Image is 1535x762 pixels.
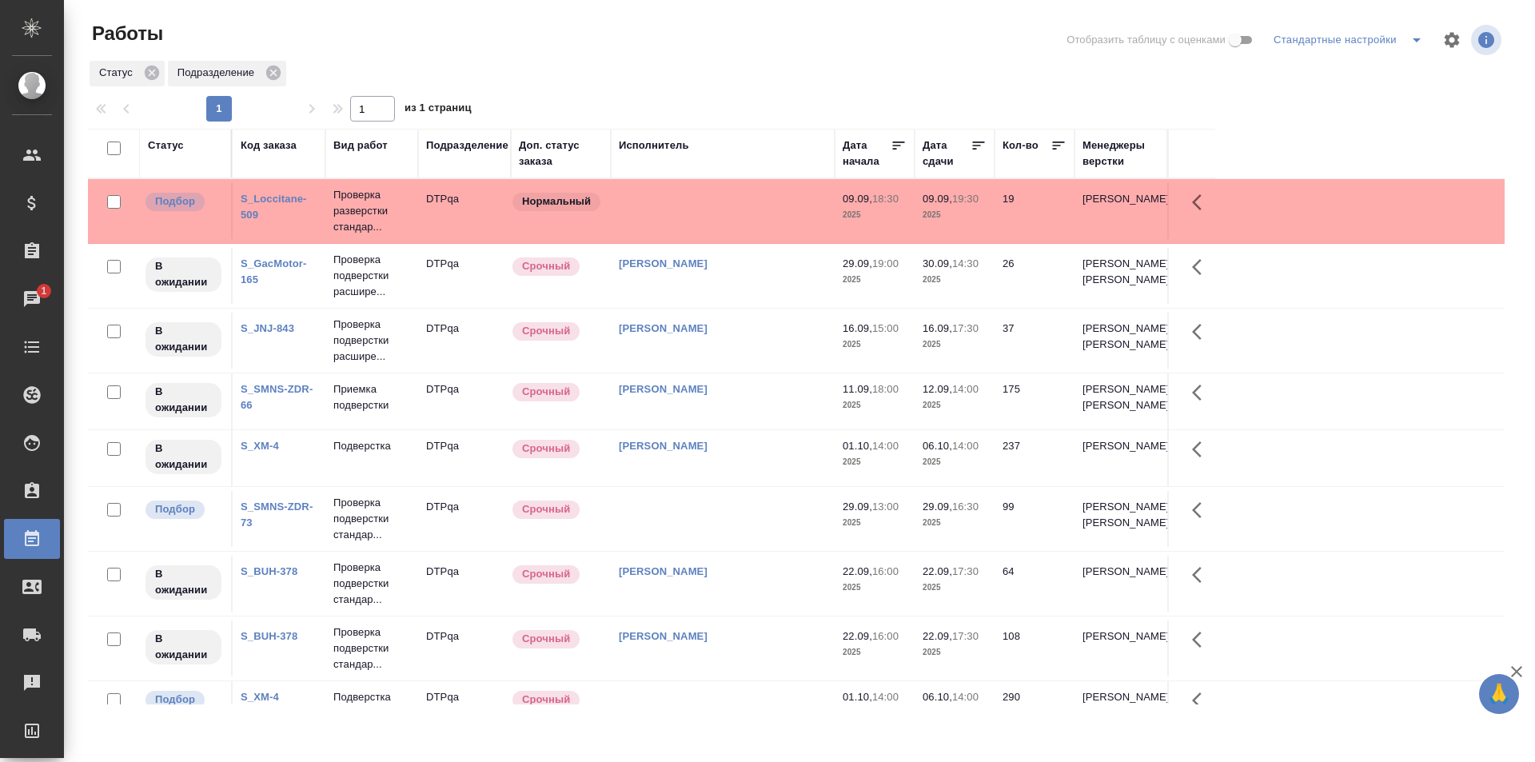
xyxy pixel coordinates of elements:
[923,322,952,334] p: 16.09,
[144,191,223,213] div: Можно подбирать исполнителей
[619,138,689,154] div: Исполнитель
[144,381,223,419] div: Исполнитель назначен, приступать к работе пока рано
[1485,677,1513,711] span: 🙏
[843,397,907,413] p: 2025
[155,441,212,473] p: В ожидании
[872,383,899,395] p: 18:00
[1082,256,1159,288] p: [PERSON_NAME], [PERSON_NAME]
[1082,689,1159,705] p: [PERSON_NAME]
[1067,32,1226,48] span: Отобразить таблицу с оценками
[333,252,410,300] p: Проверка подверстки расшире...
[155,631,212,663] p: В ожидании
[843,630,872,642] p: 22.09,
[1270,27,1433,53] div: split button
[155,501,195,517] p: Подбор
[177,65,260,81] p: Подразделение
[1082,628,1159,644] p: [PERSON_NAME]
[1082,381,1159,413] p: [PERSON_NAME], [PERSON_NAME]
[995,313,1074,369] td: 37
[522,501,570,517] p: Срочный
[872,565,899,577] p: 16:00
[1471,25,1505,55] span: Посмотреть информацию
[923,383,952,395] p: 12.09,
[144,256,223,293] div: Исполнитель назначен, приступать к работе пока рано
[619,565,708,577] a: [PERSON_NAME]
[619,322,708,334] a: [PERSON_NAME]
[923,337,987,353] p: 2025
[952,322,979,334] p: 17:30
[995,430,1074,486] td: 237
[418,248,511,304] td: DTPqa
[418,313,511,369] td: DTPqa
[952,440,979,452] p: 14:00
[1082,564,1159,580] p: [PERSON_NAME]
[144,438,223,476] div: Исполнитель назначен, приступать к работе пока рано
[241,501,313,529] a: S_SMNS-ZDR-73
[1082,191,1159,207] p: [PERSON_NAME]
[333,560,410,608] p: Проверка подверстки стандар...
[1182,430,1221,469] button: Здесь прячутся важные кнопки
[923,207,987,223] p: 2025
[418,556,511,612] td: DTPqa
[522,258,570,274] p: Срочный
[952,630,979,642] p: 17:30
[843,580,907,596] p: 2025
[241,138,297,154] div: Код заказа
[843,440,872,452] p: 01.10,
[418,491,511,547] td: DTPqa
[923,691,952,703] p: 06.10,
[522,692,570,708] p: Срочный
[843,207,907,223] p: 2025
[923,580,987,596] p: 2025
[144,689,223,711] div: Можно подбирать исполнителей
[241,440,279,452] a: S_XM-4
[843,257,872,269] p: 29.09,
[872,193,899,205] p: 18:30
[333,317,410,365] p: Проверка подверстки расшире...
[952,383,979,395] p: 14:00
[144,628,223,666] div: Исполнитель назначен, приступать к работе пока рано
[241,565,297,577] a: S_BUH-378
[99,65,138,81] p: Статус
[843,272,907,288] p: 2025
[155,692,195,708] p: Подбор
[1182,491,1221,529] button: Здесь прячутся важные кнопки
[619,630,708,642] a: [PERSON_NAME]
[1003,138,1039,154] div: Кол-во
[923,138,971,170] div: Дата сдачи
[418,430,511,486] td: DTPqa
[155,258,212,290] p: В ожидании
[522,193,591,209] p: Нормальный
[418,681,511,737] td: DTPqa
[519,138,603,170] div: Доп. статус заказа
[1082,499,1159,531] p: [PERSON_NAME], [PERSON_NAME]
[952,193,979,205] p: 19:30
[168,61,286,86] div: Подразделение
[426,138,508,154] div: Подразделение
[333,495,410,543] p: Проверка подверстки стандар...
[872,691,899,703] p: 14:00
[872,630,899,642] p: 16:00
[995,248,1074,304] td: 26
[1433,21,1471,59] span: Настроить таблицу
[843,454,907,470] p: 2025
[4,279,60,319] a: 1
[995,183,1074,239] td: 19
[148,138,184,154] div: Статус
[333,438,410,454] p: Подверстка
[155,193,195,209] p: Подбор
[923,272,987,288] p: 2025
[923,630,952,642] p: 22.09,
[923,397,987,413] p: 2025
[522,323,570,339] p: Срочный
[1182,556,1221,594] button: Здесь прячутся важные кнопки
[333,381,410,413] p: Приемка подверстки
[241,193,307,221] a: S_Loccitane-509
[952,565,979,577] p: 17:30
[872,322,899,334] p: 15:00
[843,383,872,395] p: 11.09,
[843,337,907,353] p: 2025
[995,373,1074,429] td: 175
[923,644,987,660] p: 2025
[1182,248,1221,286] button: Здесь прячутся важные кнопки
